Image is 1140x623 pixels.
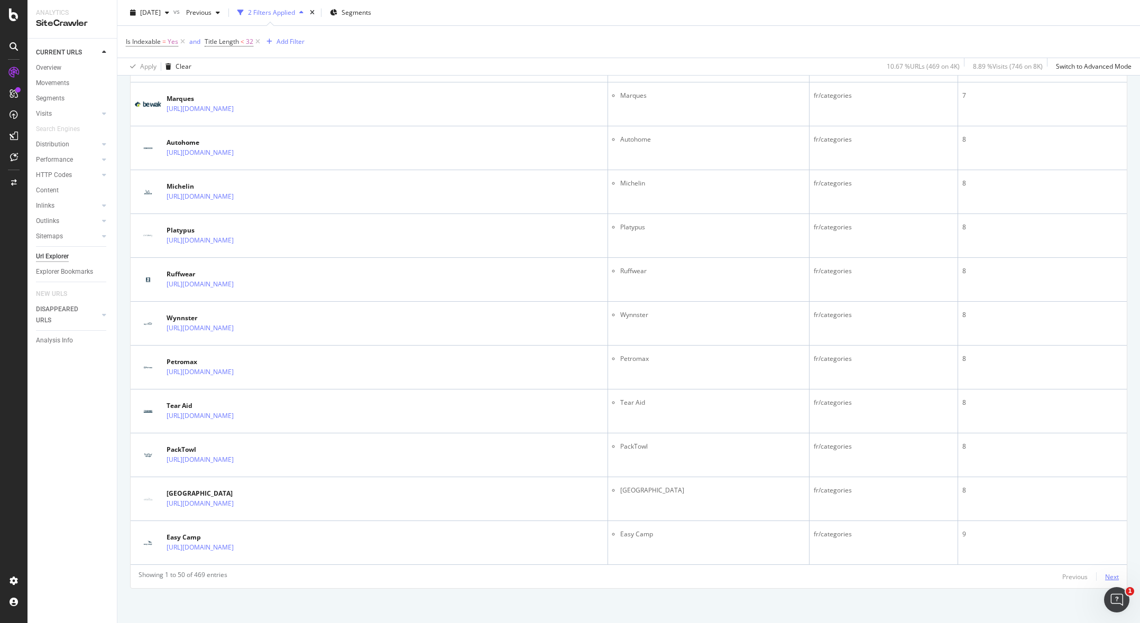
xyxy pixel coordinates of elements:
span: 1 [1126,587,1134,596]
a: [URL][DOMAIN_NAME] [167,411,234,421]
div: Distribution [36,139,69,150]
div: fr/categories [814,179,953,188]
div: fr/categories [814,486,953,495]
a: Distribution [36,139,99,150]
div: Next [1105,572,1119,581]
span: Previous [182,8,212,17]
a: Search Engines [36,124,90,135]
span: 2025 Sep. 9th [140,8,161,17]
div: Overview [36,62,61,73]
a: NEW URLS [36,289,78,300]
div: fr/categories [814,91,953,100]
div: NEW URLS [36,289,67,300]
div: Movements [36,78,69,89]
div: fr/categories [814,266,953,276]
button: Apply [126,58,157,75]
div: Ruffwear [167,269,268,279]
a: [URL][DOMAIN_NAME] [167,235,234,246]
div: Autohome [167,138,268,147]
div: PackTowl [167,445,268,454]
div: and [189,37,200,46]
a: [URL][DOMAIN_NAME] [167,498,234,509]
img: main image [135,406,161,416]
div: 8 [962,442,1123,451]
div: Sitemaps [36,231,63,242]
div: [GEOGRAPHIC_DATA] [167,489,268,498]
iframe: Intercom live chat [1104,587,1129,612]
div: fr/categories [814,442,953,451]
a: [URL][DOMAIN_NAME] [167,542,234,553]
button: Add Filter [262,35,305,48]
span: Is Indexable [126,37,161,46]
div: 7 [962,91,1123,100]
button: Next [1105,570,1119,583]
div: Visits [36,108,52,119]
div: times [308,7,317,18]
div: CURRENT URLS [36,47,82,58]
div: fr/categories [814,222,953,232]
a: Movements [36,78,109,89]
div: Easy Camp [167,533,268,542]
a: DISAPPEARED URLS [36,304,99,326]
span: Segments [342,8,371,17]
div: Add Filter [277,37,305,46]
li: Michelin [620,179,805,188]
div: SiteCrawler [36,17,108,30]
button: Clear [161,58,191,75]
button: and [189,36,200,47]
div: Analytics [36,8,108,17]
a: Analysis Info [36,335,109,346]
li: Platypus [620,222,805,232]
a: [URL][DOMAIN_NAME] [167,279,234,290]
div: Marques [167,94,268,104]
img: main image [135,494,161,504]
div: Explorer Bookmarks [36,266,93,277]
img: main image [135,187,161,197]
a: [URL][DOMAIN_NAME] [167,191,234,202]
div: Url Explorer [36,251,69,262]
div: 8 [962,179,1123,188]
span: 32 [246,34,253,49]
a: Explorer Bookmarks [36,266,109,277]
div: Switch to Advanced Mode [1056,62,1132,71]
div: fr/categories [814,398,953,407]
div: 8 [962,135,1123,144]
img: main image [135,362,161,373]
div: 10.67 % URLs ( 469 on 4K ) [887,62,960,71]
div: Segments [36,93,65,104]
button: 2 Filters Applied [233,4,308,21]
img: main image [135,319,161,329]
div: Showing 1 to 50 of 469 entries [139,570,227,583]
div: Inlinks [36,200,54,211]
div: Outlinks [36,216,59,227]
div: Tear Aid [167,401,268,411]
div: Performance [36,154,73,165]
div: 9 [962,529,1123,539]
button: [DATE] [126,4,173,21]
span: = [162,37,166,46]
div: Petromax [167,357,268,367]
a: Url Explorer [36,251,109,262]
a: Outlinks [36,216,99,227]
a: Performance [36,154,99,165]
span: Yes [168,34,178,49]
button: Previous [1062,570,1088,583]
span: Title Length [205,37,239,46]
div: fr/categories [814,310,953,320]
div: 8 [962,486,1123,495]
a: Segments [36,93,109,104]
a: [URL][DOMAIN_NAME] [167,104,234,114]
div: Michelin [167,182,268,191]
div: Analysis Info [36,335,73,346]
img: main image [135,231,161,241]
div: 2 Filters Applied [248,8,295,17]
li: [GEOGRAPHIC_DATA] [620,486,805,495]
li: PackTowl [620,442,805,451]
img: main image [135,101,161,107]
div: Platypus [167,226,268,235]
div: DISAPPEARED URLS [36,304,89,326]
a: Overview [36,62,109,73]
img: main image [135,275,161,285]
div: 8 [962,222,1123,232]
button: Segments [326,4,375,21]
